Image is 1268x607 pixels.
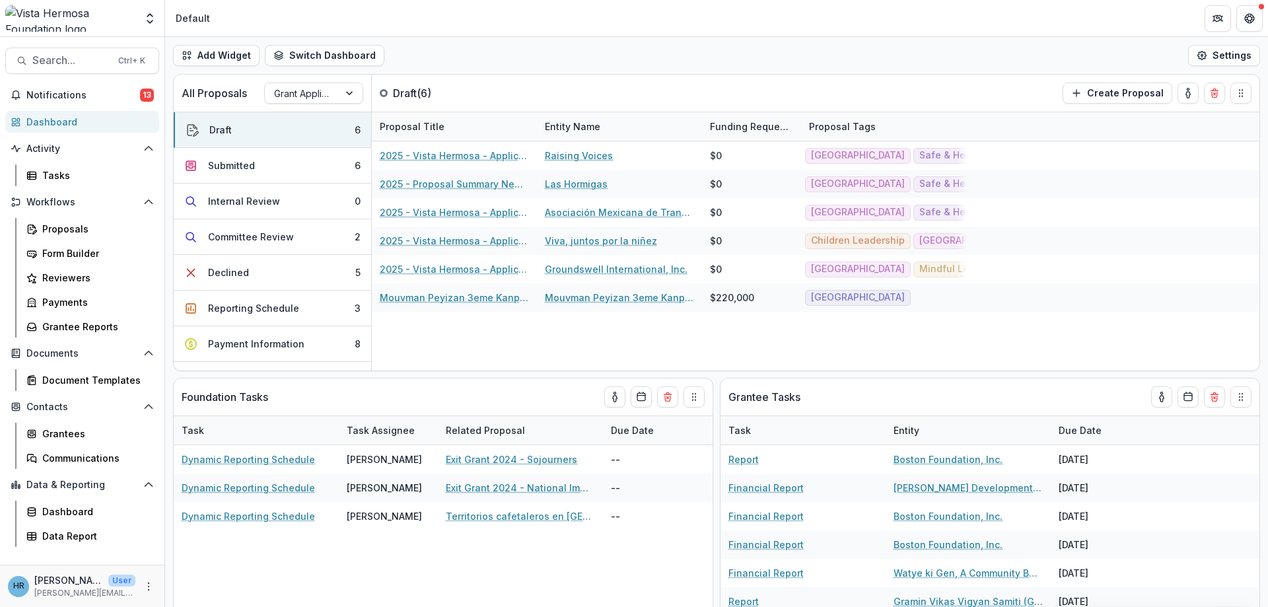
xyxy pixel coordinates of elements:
[894,509,1003,523] a: Boston Foundation, Inc.
[631,386,652,408] button: Calendar
[174,219,371,255] button: Committee Review2
[1230,386,1251,408] button: Drag
[208,337,304,351] div: Payment Information
[446,509,595,523] a: Territorios cafetaleros en [GEOGRAPHIC_DATA], [GEOGRAPHIC_DATA] - Fundación por una Nueva Solució...
[108,575,135,587] p: User
[42,295,149,309] div: Payments
[721,423,759,437] div: Task
[182,389,268,405] p: Foundation Tasks
[174,184,371,219] button: Internal Review0
[26,480,138,491] span: Data & Reporting
[438,423,533,437] div: Related Proposal
[919,178,1030,190] span: Safe & Healthy Families
[545,205,694,219] a: Asociación Mexicana de Transformación Rural y Urbana A.C (Amextra, Inc.)
[684,386,705,408] button: Drag
[1051,502,1150,530] div: [DATE]
[545,234,657,248] a: Viva, juntos por la niñez
[26,197,138,208] span: Workflows
[42,529,149,543] div: Data Report
[209,123,232,137] div: Draft
[1151,386,1172,408] button: toggle-assigned-to-me
[347,509,422,523] div: [PERSON_NAME]
[1205,5,1231,32] button: Partners
[710,262,722,276] div: $0
[801,112,966,141] div: Proposal Tags
[339,416,438,445] div: Task Assignee
[5,85,159,106] button: Notifications13
[5,5,135,32] img: Vista Hermosa Foundation logo
[21,447,159,469] a: Communications
[5,48,159,74] button: Search...
[380,234,529,248] a: 2025 - Vista Hermosa - Application
[355,194,361,208] div: 0
[1051,445,1150,474] div: [DATE]
[1051,423,1109,437] div: Due Date
[603,416,702,445] div: Due Date
[170,9,215,28] nav: breadcrumb
[182,85,247,101] p: All Proposals
[728,509,804,523] a: Financial Report
[1230,83,1251,104] button: Drag
[603,502,702,530] div: --
[811,235,905,246] span: Children Leadership
[545,262,687,276] a: Groundswell International, Inc.
[355,266,361,279] div: 5
[438,416,603,445] div: Related Proposal
[42,373,149,387] div: Document Templates
[721,416,886,445] div: Task
[710,177,722,191] div: $0
[380,291,529,304] a: Mouvman Peyizan 3eme Kanperin (MP3K) - 2025 - Vista Hermosa - Application
[728,389,800,405] p: Grantee Tasks
[5,396,159,417] button: Open Contacts
[894,481,1043,495] a: [PERSON_NAME] Development Society
[42,168,149,182] div: Tasks
[545,149,613,162] a: Raising Voices
[886,416,1051,445] div: Entity
[21,242,159,264] a: Form Builder
[32,54,110,67] span: Search...
[545,177,608,191] a: Las Hormigas
[34,573,103,587] p: [PERSON_NAME]
[21,164,159,186] a: Tasks
[355,301,361,315] div: 3
[355,337,361,351] div: 8
[176,11,210,25] div: Default
[380,149,529,162] a: 2025 - Vista Hermosa - Application
[26,115,149,129] div: Dashboard
[1051,416,1150,445] div: Due Date
[380,262,529,276] a: 2025 - Vista Hermosa - Application
[26,143,138,155] span: Activity
[13,582,24,590] div: Hannah Roosendaal
[182,452,315,466] a: Dynamic Reporting Schedule
[355,230,361,244] div: 2
[894,452,1003,466] a: Boston Foundation, Inc.
[174,423,212,437] div: Task
[208,194,280,208] div: Internal Review
[728,481,804,495] a: Financial Report
[174,416,339,445] div: Task
[1051,559,1150,587] div: [DATE]
[347,481,422,495] div: [PERSON_NAME]
[604,386,625,408] button: toggle-assigned-to-me
[811,207,905,218] span: [GEOGRAPHIC_DATA]
[702,120,801,133] div: Funding Requested
[208,266,249,279] div: Declined
[347,452,422,466] div: [PERSON_NAME]
[372,120,452,133] div: Proposal Title
[446,481,595,495] a: Exit Grant 2024 - National Immigration Forum
[355,159,361,172] div: 6
[545,291,694,304] a: Mouvman Peyizan 3eme Kanperin (MP3K)
[21,501,159,522] a: Dashboard
[208,301,299,315] div: Reporting Schedule
[1063,83,1172,104] button: Create Proposal
[174,112,371,148] button: Draft6
[26,402,138,413] span: Contacts
[372,112,537,141] div: Proposal Title
[1051,474,1150,502] div: [DATE]
[21,218,159,240] a: Proposals
[710,205,722,219] div: $0
[657,386,678,408] button: Delete card
[42,451,149,465] div: Communications
[21,291,159,313] a: Payments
